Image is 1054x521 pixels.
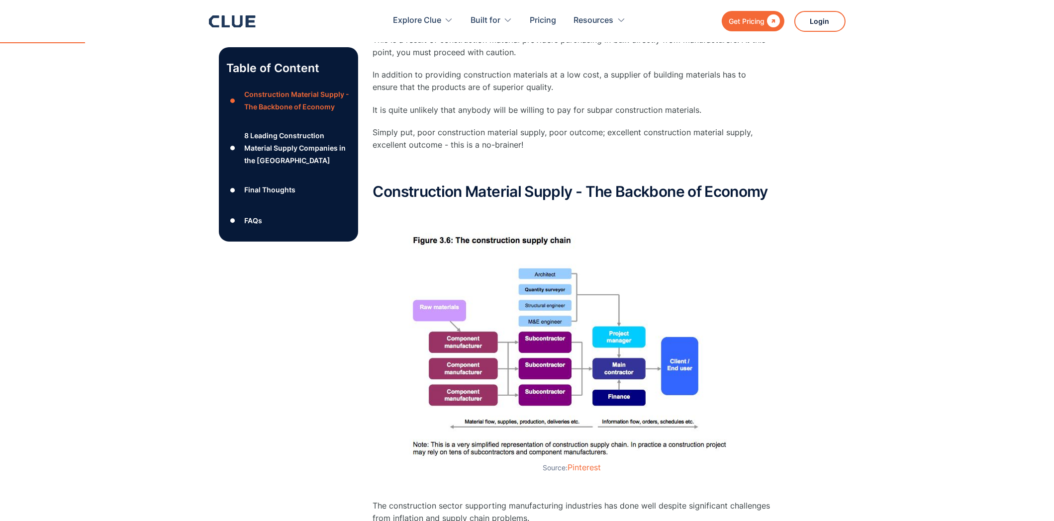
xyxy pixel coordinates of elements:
div: ● [227,141,239,156]
div: Resources [574,5,614,36]
a: ●Construction Material Supply - The Backbone of Economy [227,88,350,113]
div: Construction Material Supply - The Backbone of Economy [244,88,350,113]
a: Login [794,11,846,32]
div: Built for [471,5,500,36]
div: Final Thoughts [244,183,295,196]
div: Built for [471,5,512,36]
a: Pinterest [568,462,601,472]
p: Simply put, poor construction material supply, poor outcome; excellent construction material supp... [373,126,771,151]
p: This is a result of construction material providers purchasing in bulk directly from manufacturer... [373,34,771,59]
p: It is quite unlikely that anybody will be willing to pay for subpar construction materials. [373,104,771,116]
div: ● [227,182,239,197]
a: ●8 Leading Construction Material Supply Companies in the [GEOGRAPHIC_DATA] [227,129,350,167]
a: Get Pricing [722,11,784,31]
div: ● [227,213,239,228]
div: Get Pricing [729,15,765,27]
div:  [765,15,780,27]
div: Explore Clue [393,5,441,36]
p: In addition to providing construction materials at a low cost, a supplier of building materials h... [373,69,771,93]
p: ‍ [373,210,771,222]
div: ● [227,93,239,108]
h2: Construction Material Supply - The Backbone of Economy [373,183,771,200]
div: Explore Clue [393,5,453,36]
a: ●Final Thoughts [227,182,350,197]
a: ●FAQs [227,213,350,228]
p: ‍ [373,477,771,489]
div: FAQs [244,214,262,227]
p: ‍ [373,161,771,174]
p: Table of Content [227,60,350,76]
div: 8 Leading Construction Material Supply Companies in the [GEOGRAPHIC_DATA] [244,129,350,167]
a: Pricing [530,5,556,36]
figcaption: Source: [373,463,771,472]
div: Resources [574,5,626,36]
img: colourful infographics showing construction supply chain [409,233,735,461]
